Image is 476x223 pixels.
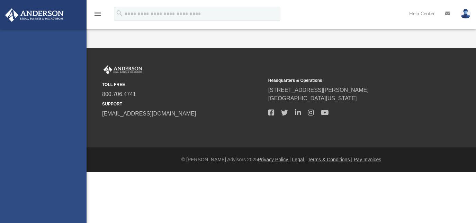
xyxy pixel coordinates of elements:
small: SUPPORT [102,101,263,107]
img: Anderson Advisors Platinum Portal [102,65,144,74]
div: © [PERSON_NAME] Advisors 2025 [87,156,476,163]
a: menu [93,13,102,18]
a: Privacy Policy | [258,157,291,162]
i: search [116,9,123,17]
img: Anderson Advisors Platinum Portal [3,8,66,22]
small: Headquarters & Operations [268,77,430,84]
a: Legal | [292,157,307,162]
a: 800.706.4741 [102,91,136,97]
img: User Pic [460,9,471,19]
i: menu [93,10,102,18]
small: TOLL FREE [102,82,263,88]
a: Pay Invoices [354,157,381,162]
a: [GEOGRAPHIC_DATA][US_STATE] [268,95,357,101]
a: [STREET_ADDRESS][PERSON_NAME] [268,87,369,93]
a: [EMAIL_ADDRESS][DOMAIN_NAME] [102,111,196,117]
a: Terms & Conditions | [308,157,352,162]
